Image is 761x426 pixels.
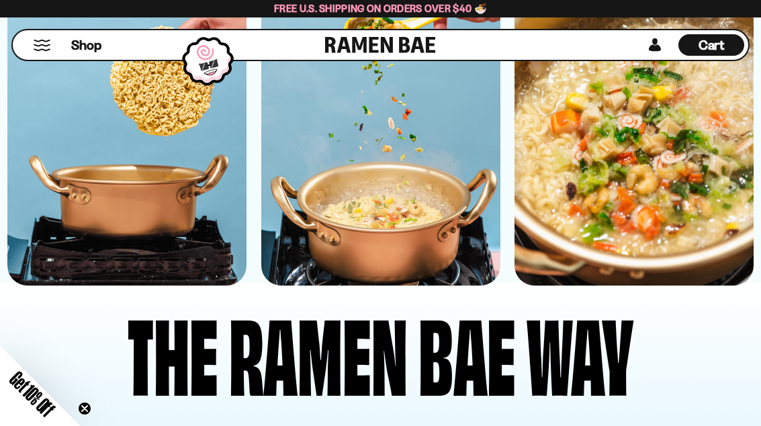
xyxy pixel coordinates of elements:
span: Get 10% Off [6,368,58,420]
button: Close teaser [78,402,91,415]
button: Mobile Menu Trigger [33,40,51,51]
div: WAY [527,299,633,402]
span: Free U.S. Shipping on Orders over $40 🍜 [274,2,487,15]
div: RAMEN [229,299,408,402]
a: Shop [71,34,101,56]
div: THE [128,299,218,402]
a: Cart [678,30,744,60]
span: Shop [71,36,101,54]
span: Cart [699,37,725,53]
div: BAE [418,299,516,402]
